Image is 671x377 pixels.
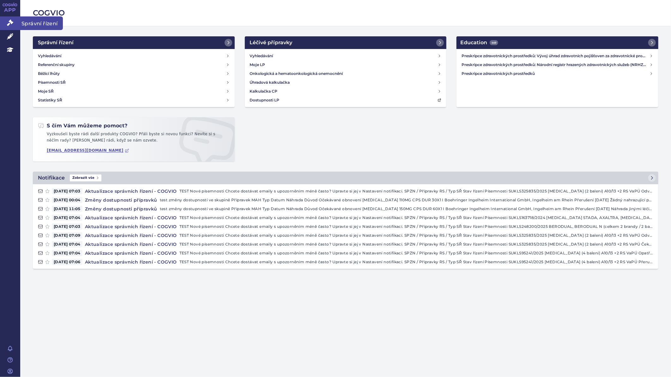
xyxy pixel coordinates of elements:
[38,88,54,94] h4: Moje SŘ
[52,197,82,203] span: [DATE] 00:04
[247,69,444,78] a: Onkologická a hematoonkologická onemocnění
[35,52,232,60] a: Vyhledávání
[82,259,179,265] h4: Aktualizace správních řízení - COGVIO
[250,39,293,46] h2: Léčivé přípravky
[35,69,232,78] a: Běžící lhůty
[490,40,498,45] span: 449
[82,232,179,239] h4: Aktualizace správních řízení - COGVIO
[247,78,444,87] a: Úhradová kalkulačka
[35,87,232,96] a: Moje SŘ
[459,69,656,78] a: Preskripce zdravotnických prostředků
[52,215,82,221] span: [DATE] 07:04
[245,36,447,49] a: Léčivé přípravky
[179,241,653,247] p: TEST Nové písemnosti Chcete dostávat emaily s upozorněním méně často? Upravte si jej v Nastavení ...
[38,131,230,146] p: Vyzkoušeli byste rádi další produkty COGVIO? Přáli byste si novou funkci? Nevíte si s něčím rady?...
[456,36,658,49] a: Education449
[52,232,82,239] span: [DATE] 07:09
[82,197,160,203] h4: Změny dostupnosti přípravků
[250,88,278,94] h4: Kalkulačka CP
[38,53,61,59] h4: Vyhledávání
[250,53,273,59] h4: Vyhledávání
[247,60,444,69] a: Moje LP
[82,241,179,247] h4: Aktualizace správních řízení - COGVIO
[52,241,82,247] span: [DATE] 07:04
[82,188,179,194] h4: Aktualizace správních řízení - COGVIO
[179,250,653,256] p: TEST Nové písemnosti Chcete dostávat emaily s upozorněním méně často? Upravte si jej v Nastavení ...
[35,78,232,87] a: Písemnosti SŘ
[250,70,343,77] h4: Onkologická a hematoonkologická onemocnění
[460,39,498,46] h2: Education
[160,197,653,203] p: test změny dostupností ve skupině Přípravek MAH Typ Datum Náhrada Důvod Očekávané obnovení [MEDIC...
[38,174,65,182] h2: Notifikace
[82,206,160,212] h4: Změny dostupnosti přípravků
[38,70,60,77] h4: Běžící lhůty
[82,223,179,230] h4: Aktualizace správních řízení - COGVIO
[38,79,66,86] h4: Písemnosti SŘ
[33,172,658,184] a: NotifikaceZobrazit vše
[250,79,290,86] h4: Úhradová kalkulačka
[462,62,650,68] h4: Preskripce zdravotnických prostředků: Národní registr hrazených zdravotnických služeb (NRHZS)
[38,122,128,129] h2: S čím Vám můžeme pomoct?
[179,215,653,221] p: TEST Nové písemnosti Chcete dostávat emaily s upozorněním méně často? Upravte si jej v Nastavení ...
[250,62,265,68] h4: Moje LP
[38,97,62,103] h4: Statistiky SŘ
[20,16,63,30] span: Správní řízení
[52,259,82,265] span: [DATE] 07:06
[160,206,653,212] p: test změny dostupností ve skupině Přípravek MAH Typ Datum Náhrada Důvod Očekávané obnovení [MEDIC...
[35,60,232,69] a: Referenční skupiny
[459,52,656,60] a: Preskripce zdravotnických prostředků: Vývoj úhrad zdravotních pojišťoven za zdravotnické prostředky
[52,223,82,230] span: [DATE] 07:03
[82,215,179,221] h4: Aktualizace správních řízení - COGVIO
[47,148,129,153] a: [EMAIL_ADDRESS][DOMAIN_NAME]
[52,250,82,256] span: [DATE] 07:04
[179,259,653,265] p: TEST Nové písemnosti Chcete dostávat emaily s upozorněním méně často? Upravte si jej v Nastavení ...
[33,36,235,49] a: Správní řízení
[52,206,82,212] span: [DATE] 11:05
[250,97,280,103] h4: Dostupnosti LP
[38,39,74,46] h2: Správní řízení
[462,70,650,77] h4: Preskripce zdravotnických prostředků
[462,53,650,59] h4: Preskripce zdravotnických prostředků: Vývoj úhrad zdravotních pojišťoven za zdravotnické prostředky
[82,250,179,256] h4: Aktualizace správních řízení - COGVIO
[179,223,653,230] p: TEST Nové písemnosti Chcete dostávat emaily s upozorněním méně často? Upravte si jej v Nastavení ...
[70,174,101,181] span: Zobrazit vše
[38,62,75,68] h4: Referenční skupiny
[33,8,658,18] h2: COGVIO
[52,188,82,194] span: [DATE] 07:03
[247,96,444,105] a: Dostupnosti LP
[247,87,444,96] a: Kalkulačka CP
[35,96,232,105] a: Statistiky SŘ
[179,188,653,194] p: TEST Nové písemnosti Chcete dostávat emaily s upozorněním méně často? Upravte si jej v Nastavení ...
[459,60,656,69] a: Preskripce zdravotnických prostředků: Národní registr hrazených zdravotnických služeb (NRHZS)
[247,52,444,60] a: Vyhledávání
[179,232,653,239] p: TEST Nové písemnosti Chcete dostávat emaily s upozorněním méně často? Upravte si jej v Nastavení ...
